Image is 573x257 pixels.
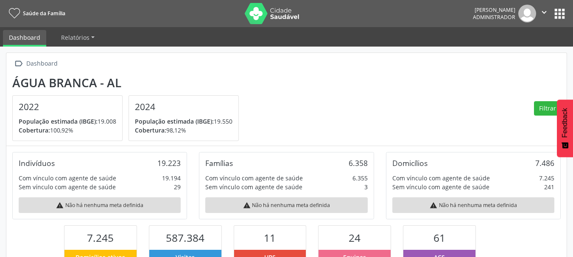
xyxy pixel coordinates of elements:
[392,197,554,213] div: Não há nenhuma meta definida
[135,126,166,134] span: Cobertura:
[19,182,116,191] div: Sem vínculo com agente de saúde
[135,117,214,125] span: População estimada (IBGE):
[61,33,89,41] span: Relatórios
[3,30,46,47] a: Dashboard
[473,14,515,21] span: Administrador
[561,108,569,138] span: Feedback
[518,5,536,22] img: img
[19,117,98,125] span: População estimada (IBGE):
[264,231,276,245] span: 11
[392,174,490,182] div: Com vínculo com agente de saúde
[433,231,445,245] span: 61
[19,126,116,135] p: 100,92%
[162,174,181,182] div: 19.194
[19,197,181,213] div: Não há nenhuma meta definida
[243,202,251,209] i: warning
[19,158,55,168] div: Indivíduos
[534,101,561,116] button: Filtrar
[6,6,65,20] a: Saúde da Família
[19,117,116,126] p: 19.008
[135,102,232,112] h4: 2024
[135,117,232,126] p: 19.550
[205,182,302,191] div: Sem vínculo com agente de saúde
[19,102,116,112] h4: 2022
[392,158,428,168] div: Domicílios
[473,6,515,14] div: [PERSON_NAME]
[87,231,114,245] span: 7.245
[174,182,181,191] div: 29
[349,158,368,168] div: 6.358
[12,58,59,70] a:  Dashboard
[157,158,181,168] div: 19.223
[55,30,101,45] a: Relatórios
[535,158,554,168] div: 7.486
[56,202,64,209] i: warning
[539,8,549,17] i: 
[364,182,368,191] div: 3
[19,126,50,134] span: Cobertura:
[539,174,554,182] div: 7.245
[166,231,204,245] span: 587.384
[205,197,367,213] div: Não há nenhuma meta definida
[19,174,116,182] div: Com vínculo com agente de saúde
[544,182,554,191] div: 241
[552,6,567,21] button: apps
[349,231,361,245] span: 24
[25,58,59,70] div: Dashboard
[205,174,303,182] div: Com vínculo com agente de saúde
[12,76,245,90] div: Água Branca - AL
[392,182,489,191] div: Sem vínculo com agente de saúde
[205,158,233,168] div: Famílias
[352,174,368,182] div: 6.355
[12,58,25,70] i: 
[23,10,65,17] span: Saúde da Família
[430,202,437,209] i: warning
[557,99,573,157] button: Feedback - Mostrar pesquisa
[536,5,552,22] button: 
[135,126,232,135] p: 98,12%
